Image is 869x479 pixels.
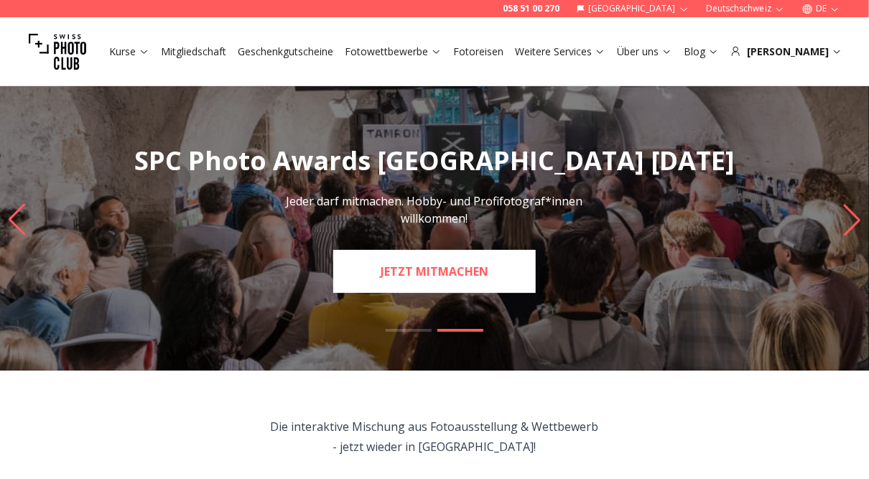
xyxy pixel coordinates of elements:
a: Blog [684,45,719,59]
a: Geschenkgutscheine [238,45,333,59]
button: Über uns [611,42,678,62]
img: Swiss photo club [29,23,86,80]
button: Fotowettbewerbe [339,42,447,62]
a: Mitgliedschaft [161,45,226,59]
button: Geschenkgutscheine [232,42,339,62]
button: Blog [678,42,725,62]
p: Jeder darf mitmachen. Hobby- und Profifotograf*innen willkommen! [274,192,595,227]
button: Kurse [103,42,155,62]
a: Fotoreisen [453,45,503,59]
button: Mitgliedschaft [155,42,232,62]
a: Über uns [617,45,672,59]
a: Weitere Services [515,45,605,59]
a: 058 51 00 270 [503,3,559,14]
a: JETZT MITMACHEN [333,250,536,293]
a: Fotowettbewerbe [345,45,442,59]
button: Fotoreisen [447,42,509,62]
div: [PERSON_NAME] [730,45,842,59]
a: Kurse [109,45,149,59]
button: Weitere Services [509,42,611,62]
p: Die interaktive Mischung aus Fotoausstellung & Wettbewerb - jetzt wieder in [GEOGRAPHIC_DATA]! [271,417,599,457]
